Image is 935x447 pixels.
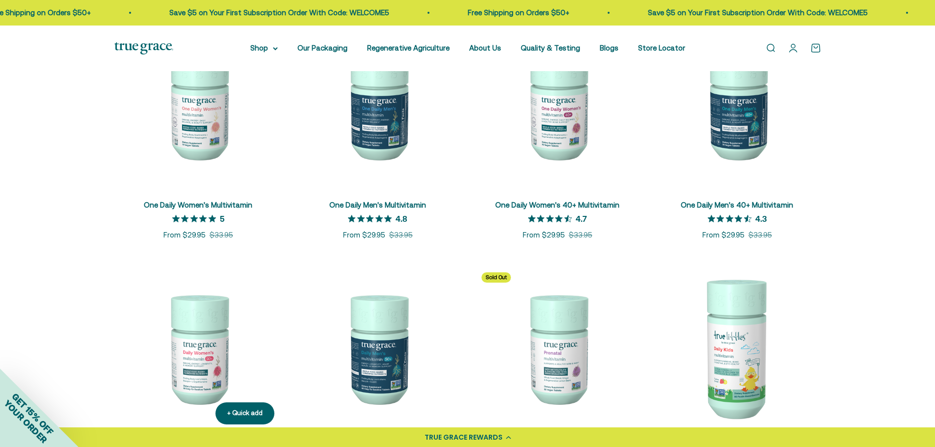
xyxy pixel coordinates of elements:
p: 4.7 [576,213,587,223]
span: 4.8 out 5 stars rating in total 4 reviews [348,212,396,226]
p: 4.3 [755,213,767,223]
div: TRUE GRACE REWARDS [425,432,503,443]
sale-price: From $29.95 [702,229,745,241]
a: Free Shipping on Orders $50+ [468,8,569,17]
img: One Daily Men's 40+ Multivitamin [653,20,821,188]
p: 5 [220,213,224,223]
p: Save $5 on Your First Subscription Order With Code: WELCOME5 [648,7,868,19]
a: Blogs [600,44,618,52]
span: GET 15% OFF [10,391,55,437]
sale-price: From $29.95 [523,229,565,241]
img: Daily Multivitamin for Energy, Longevity, Heart Health, & Memory Support* L-ergothioneine to supp... [114,264,282,432]
p: 4.8 [396,213,407,223]
span: 4.7 out 5 stars rating in total 21 reviews [528,212,576,226]
img: Daily Multivitamin to Support a Healthy Mom & Baby* For women during pre-conception, pregnancy, a... [474,264,641,432]
img: Daily Men's 50+ Multivitamin [294,264,462,432]
img: One Daily Men's Multivitamin [294,20,462,188]
span: YOUR ORDER [2,398,49,445]
span: 4.3 out 5 stars rating in total 3 reviews [708,212,755,226]
a: One Daily Men's 40+ Multivitamin [681,201,793,209]
sale-price: From $29.95 [163,229,206,241]
button: + Quick add [215,402,274,424]
a: Regenerative Agriculture [367,44,450,52]
compare-at-price: $33.95 [748,229,772,241]
img: Daily Multivitamin for Immune Support, Energy, Daily Balance, and Healthy Bone Support* Vitamin A... [474,20,641,188]
div: + Quick add [227,408,263,419]
span: 5 out 5 stars rating in total 4 reviews [172,212,220,226]
a: One Daily Men's Multivitamin [329,201,426,209]
p: Save $5 on Your First Subscription Order With Code: WELCOME5 [169,7,389,19]
a: One Daily Women's 40+ Multivitamin [495,201,619,209]
compare-at-price: $33.95 [569,229,592,241]
compare-at-price: $33.95 [210,229,233,241]
a: Quality & Testing [521,44,580,52]
img: We select ingredients that play a concrete role in true health, and we include them at effective ... [114,20,282,188]
a: Our Packaging [297,44,347,52]
compare-at-price: $33.95 [389,229,413,241]
img: True Littles® Daily Kids Multivitamin [653,264,821,432]
summary: Shop [250,42,278,54]
sale-price: From $29.95 [343,229,385,241]
a: About Us [469,44,501,52]
a: One Daily Women's Multivitamin [144,201,252,209]
a: Store Locator [638,44,685,52]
